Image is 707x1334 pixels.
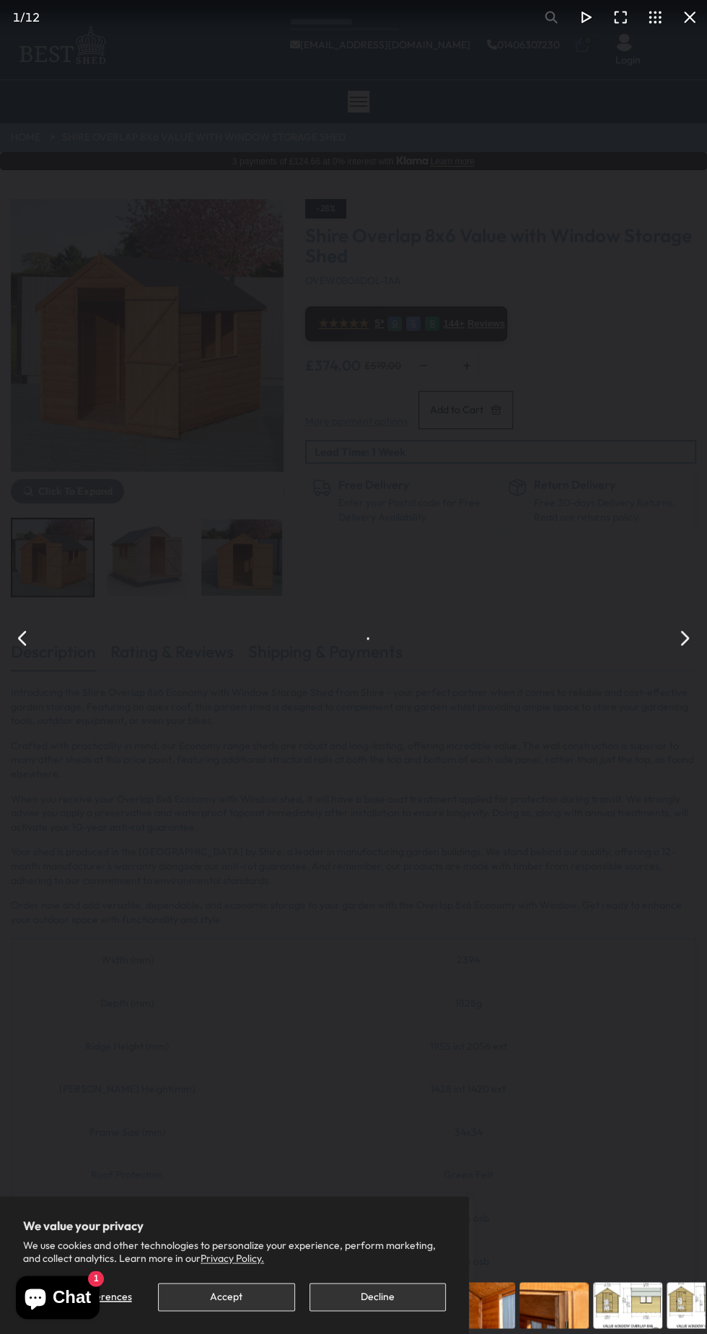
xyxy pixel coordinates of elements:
[309,1283,446,1311] button: Decline
[23,1239,446,1265] p: We use cookies and other technologies to personalize your experience, perform marketing, and coll...
[25,9,40,25] span: 12
[12,1276,104,1322] inbox-online-store-chat: Shopify online store chat
[23,1219,446,1232] h2: We value your privacy
[667,621,701,655] button: Next
[13,9,20,25] span: 1
[6,621,40,655] button: Previous
[158,1283,294,1311] button: Accept
[201,1252,264,1265] a: Privacy Policy.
